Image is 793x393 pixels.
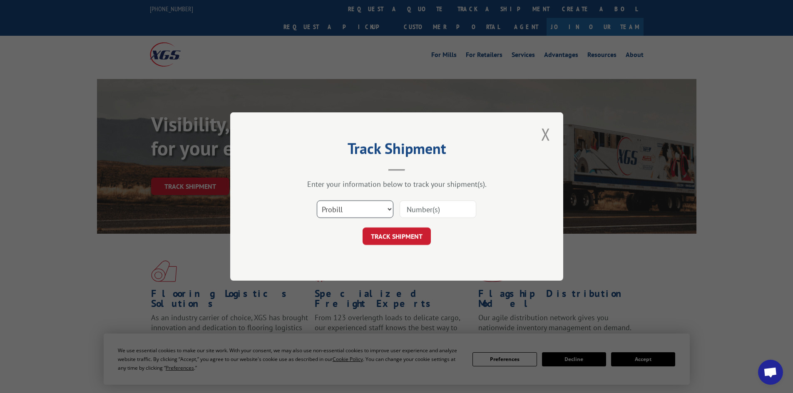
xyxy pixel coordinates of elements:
h2: Track Shipment [272,143,522,158]
a: Open chat [758,360,783,385]
button: TRACK SHIPMENT [363,227,431,245]
button: Close modal [539,123,553,146]
input: Number(s) [400,200,476,218]
div: Enter your information below to track your shipment(s). [272,179,522,189]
